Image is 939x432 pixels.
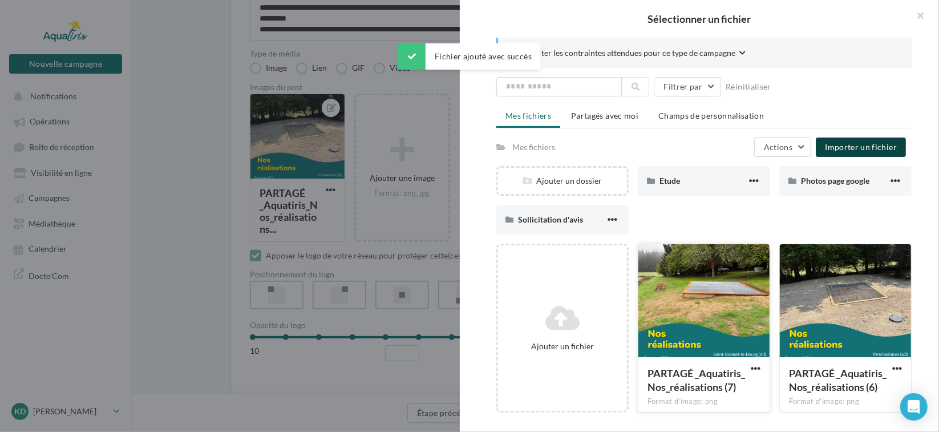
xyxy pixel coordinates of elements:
[516,47,746,61] button: Consulter les contraintes attendues pour ce type de campagne
[789,397,902,407] div: Format d'image: png
[498,175,627,187] div: Ajouter un dossier
[825,142,897,152] span: Importer un fichier
[516,47,735,59] span: Consulter les contraintes attendues pour ce type de campagne
[789,367,887,393] span: PARTAGÉ _Aquatiris_Nos_réalisations (6)
[518,215,583,224] span: Sollicitation d'avis
[478,14,921,24] h2: Sélectionner un fichier
[503,341,622,352] div: Ajouter un fichier
[659,176,680,185] span: Etude
[654,77,721,96] button: Filtrer par
[900,393,928,421] div: Open Intercom Messenger
[505,111,551,120] span: Mes fichiers
[658,111,764,120] span: Champs de personnalisation
[571,111,638,120] span: Partagés avec moi
[816,138,906,157] button: Importer un fichier
[647,397,760,407] div: Format d'image: png
[754,138,811,157] button: Actions
[721,80,776,94] button: Réinitialiser
[801,176,869,185] span: Photos page google
[398,43,541,70] div: Fichier ajouté avec succès
[647,367,745,393] span: PARTAGÉ _Aquatiris_Nos_réalisations (7)
[512,142,555,153] div: Mes fichiers
[764,142,792,152] span: Actions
